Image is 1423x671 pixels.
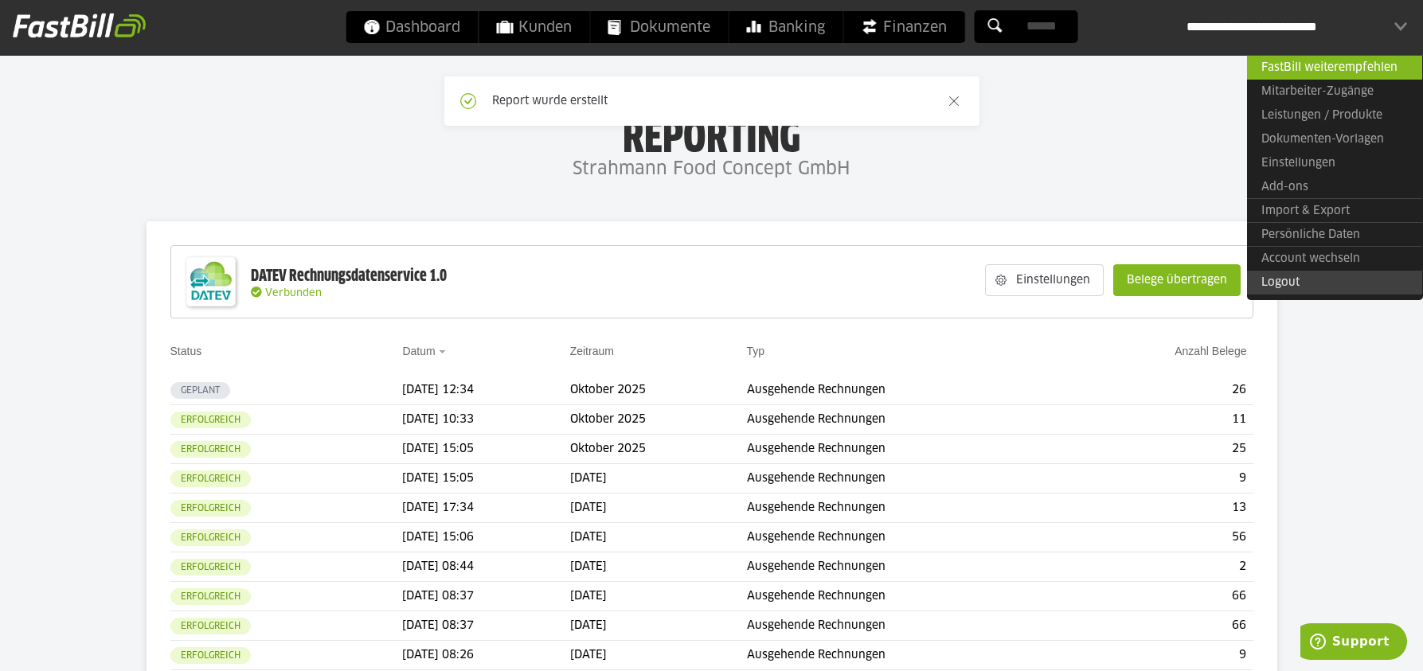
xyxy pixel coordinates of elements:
[1070,523,1253,552] td: 56
[747,582,1070,611] td: Ausgehende Rechnungen
[570,641,747,670] td: [DATE]
[402,641,569,670] td: [DATE] 08:26
[1247,55,1422,80] a: FastBill weiterempfehlen
[1070,493,1253,523] td: 13
[861,11,947,43] span: Finanzen
[1175,345,1246,357] a: Anzahl Belege
[402,611,569,641] td: [DATE] 08:37
[1247,246,1422,271] a: Account wechseln
[402,435,569,464] td: [DATE] 15:05
[570,493,747,523] td: [DATE]
[1247,198,1422,223] a: Import & Export
[570,376,747,405] td: Oktober 2025
[1113,264,1241,296] sl-button: Belege übertragen
[747,376,1070,405] td: Ausgehende Rechnungen
[13,13,146,38] img: fastbill_logo_white.png
[570,345,614,357] a: Zeitraum
[570,582,747,611] td: [DATE]
[251,266,447,287] div: DATEV Rechnungsdatenservice 1.0
[170,382,230,399] sl-badge: Geplant
[1070,641,1253,670] td: 9
[402,376,569,405] td: [DATE] 12:34
[265,288,322,298] span: Verbunden
[1247,151,1422,175] a: Einstellungen
[402,552,569,582] td: [DATE] 08:44
[570,552,747,582] td: [DATE]
[402,405,569,435] td: [DATE] 10:33
[608,11,710,43] span: Dokumente
[747,552,1070,582] td: Ausgehende Rechnungen
[1247,127,1422,151] a: Dokumenten-Vorlagen
[170,500,251,517] sl-badge: Erfolgreich
[170,470,251,487] sl-badge: Erfolgreich
[170,529,251,546] sl-badge: Erfolgreich
[843,11,964,43] a: Finanzen
[985,264,1104,296] sl-button: Einstellungen
[170,647,251,664] sl-badge: Erfolgreich
[747,405,1070,435] td: Ausgehende Rechnungen
[170,559,251,575] sl-badge: Erfolgreich
[346,11,478,43] a: Dashboard
[170,345,202,357] a: Status
[402,464,569,493] td: [DATE] 15:05
[1070,435,1253,464] td: 25
[747,611,1070,641] td: Ausgehende Rechnungen
[1247,271,1422,295] a: Logout
[1070,376,1253,405] td: 26
[1070,611,1253,641] td: 66
[747,493,1070,523] td: Ausgehende Rechnungen
[170,618,251,634] sl-badge: Erfolgreich
[170,588,251,605] sl-badge: Erfolgreich
[746,11,825,43] span: Banking
[1070,464,1253,493] td: 9
[570,611,747,641] td: [DATE]
[747,345,765,357] a: Typ
[729,11,842,43] a: Banking
[170,441,251,458] sl-badge: Erfolgreich
[1070,405,1253,435] td: 11
[1300,623,1407,663] iframe: Öffnet ein Widget, in dem Sie weitere Informationen finden
[402,345,435,357] a: Datum
[570,523,747,552] td: [DATE]
[479,11,589,43] a: Kunden
[570,405,747,435] td: Oktober 2025
[747,464,1070,493] td: Ausgehende Rechnungen
[1247,222,1422,247] a: Persönliche Daten
[590,11,728,43] a: Dokumente
[402,523,569,552] td: [DATE] 15:06
[570,435,747,464] td: Oktober 2025
[402,582,569,611] td: [DATE] 08:37
[363,11,460,43] span: Dashboard
[496,11,572,43] span: Kunden
[170,412,251,428] sl-badge: Erfolgreich
[1070,552,1253,582] td: 2
[179,250,243,314] img: DATEV-Datenservice Logo
[439,350,449,353] img: sort_desc.gif
[1247,175,1422,199] a: Add-ons
[1070,582,1253,611] td: 66
[747,523,1070,552] td: Ausgehende Rechnungen
[747,641,1070,670] td: Ausgehende Rechnungen
[402,493,569,523] td: [DATE] 17:34
[570,464,747,493] td: [DATE]
[747,435,1070,464] td: Ausgehende Rechnungen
